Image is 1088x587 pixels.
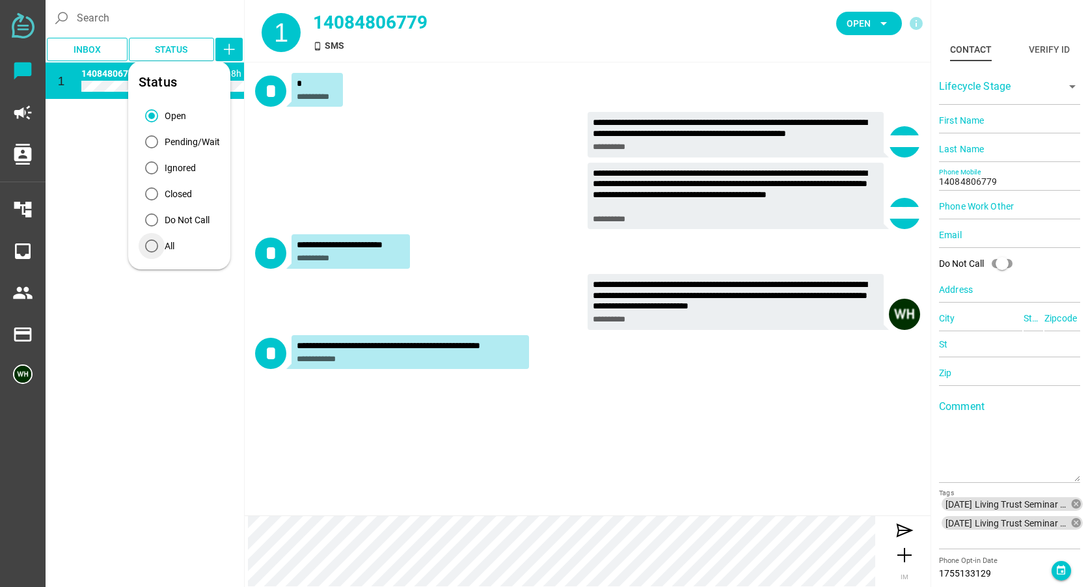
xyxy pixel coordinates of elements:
[139,129,220,155] div: Pending/Wait
[908,16,924,31] i: info
[274,18,288,47] span: 1
[939,405,1080,482] textarea: Comment
[1024,305,1043,331] input: State
[58,74,65,88] span: 1
[165,109,186,123] div: Open
[945,498,1070,510] span: [DATE] Living Trust Seminar 2 seat reminder.csv
[1029,42,1070,57] div: Verify ID
[950,42,992,57] div: Contact
[165,135,220,149] div: Pending/Wait
[939,193,1080,219] input: Phone Work Other
[12,199,33,220] i: account_tree
[313,39,631,53] div: SMS
[165,239,174,253] div: All
[139,103,220,129] div: Open
[139,233,220,259] div: All
[939,556,1052,567] div: Phone Opt-in Date
[47,38,128,61] button: Inbox
[165,213,210,227] div: Do Not Call
[939,136,1080,162] input: Last Name
[939,251,1020,277] div: Do Not Call
[939,107,1080,133] input: First Name
[74,42,101,57] span: Inbox
[12,282,33,303] i: people
[12,13,34,38] img: svg+xml;base64,PD94bWwgdmVyc2lvbj0iMS4wIiBlbmNvZGluZz0iVVRGLTgiPz4KPHN2ZyB2ZXJzaW9uPSIxLjEiIHZpZX...
[1070,498,1082,510] i: cancel
[939,257,984,271] div: Do Not Call
[68,87,77,96] i: SMS
[165,187,192,201] div: Closed
[939,305,1022,331] input: City
[139,72,220,92] div: Status
[12,102,33,123] i: campaign
[876,16,891,31] i: arrow_drop_down
[313,42,322,51] i: SMS
[12,324,33,345] i: payment
[945,517,1070,529] span: [DATE] Living Trust Seminar day of reminder.csv
[155,42,187,57] span: Status
[939,222,1080,248] input: Email
[847,16,871,31] span: Open
[313,9,631,36] div: 14084806779
[81,68,139,79] span: 14084806779
[1055,565,1067,576] i: event
[939,331,1080,357] input: St
[939,165,1080,191] input: Phone Mobile
[12,241,33,262] i: inbox
[165,161,196,175] div: Ignored
[836,12,902,35] button: Open
[939,277,1080,303] input: Address
[1070,517,1082,529] i: cancel
[139,155,220,181] div: Ignored
[939,567,1052,580] div: 1755133129
[939,360,1080,386] input: Zip
[1065,79,1080,94] i: arrow_drop_down
[1044,305,1080,331] input: Zipcode
[939,532,1080,548] input: [DATE] Living Trust Seminar 2 seat reminder.csv[DATE] Living Trust Seminar day of reminder.csvTags
[139,181,220,207] div: Closed
[12,144,33,165] i: contacts
[129,38,215,61] button: Status
[13,364,33,384] img: 5edff51079ed9903661a2266-30.png
[226,68,241,79] span: 1755727550
[139,207,220,233] div: Do Not Call
[12,61,33,81] i: chat_bubble
[889,299,920,330] img: 5edff51079ed9903661a2266-30.png
[901,573,908,580] span: IM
